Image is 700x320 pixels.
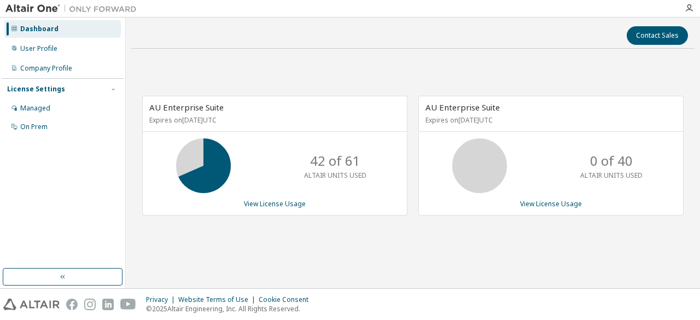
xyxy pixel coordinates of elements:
a: View License Usage [244,199,306,208]
div: User Profile [20,44,57,53]
div: Managed [20,104,50,113]
img: facebook.svg [66,299,78,310]
img: instagram.svg [84,299,96,310]
div: Website Terms of Use [178,295,259,304]
span: AU Enterprise Suite [149,102,224,113]
img: youtube.svg [120,299,136,310]
img: linkedin.svg [102,299,114,310]
div: License Settings [7,85,65,94]
button: Contact Sales [627,26,688,45]
p: Expires on [DATE] UTC [425,115,674,125]
div: Privacy [146,295,178,304]
p: Expires on [DATE] UTC [149,115,398,125]
span: AU Enterprise Suite [425,102,500,113]
a: View License Usage [520,199,582,208]
img: Altair One [5,3,142,14]
p: ALTAIR UNITS USED [580,171,643,180]
p: 42 of 61 [310,152,360,170]
img: altair_logo.svg [3,299,60,310]
p: © 2025 Altair Engineering, Inc. All Rights Reserved. [146,304,315,313]
div: Company Profile [20,64,72,73]
div: Dashboard [20,25,59,33]
div: On Prem [20,123,48,131]
div: Cookie Consent [259,295,315,304]
p: ALTAIR UNITS USED [304,171,366,180]
p: 0 of 40 [590,152,633,170]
